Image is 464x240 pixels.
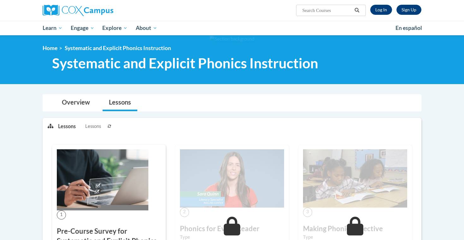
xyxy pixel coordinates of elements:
a: About [132,21,161,35]
span: Lessons [85,123,101,130]
span: About [136,24,157,32]
span: En español [396,25,422,31]
img: Course Image [303,149,407,208]
input: Search Courses [302,7,352,14]
span: Systematic and Explicit Phonics Instruction [52,55,318,71]
h3: Phonics for Every Reader [180,224,284,234]
a: Log In [370,5,392,15]
a: Engage [67,21,98,35]
div: Main menu [33,21,431,35]
img: Cox Campus [43,5,113,16]
a: Home [43,45,57,51]
span: Learn [43,24,62,32]
span: Engage [71,24,94,32]
img: Course Image [180,149,284,208]
a: Explore [98,21,132,35]
p: Lessons [58,123,76,130]
a: Cox Campus [43,5,163,16]
span: Systematic and Explicit Phonics Instruction [65,45,171,51]
button: Search [352,7,362,14]
a: Lessons [103,94,137,111]
a: Register [396,5,421,15]
span: 3 [303,208,312,217]
a: En español [391,21,426,35]
img: Course Image [57,149,148,210]
span: 2 [180,208,189,217]
span: Explore [102,24,128,32]
img: Section background [210,36,254,43]
h3: Making Phonics Effective [303,224,407,234]
span: 1 [57,210,66,220]
a: Learn [39,21,67,35]
a: Overview [56,94,96,111]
